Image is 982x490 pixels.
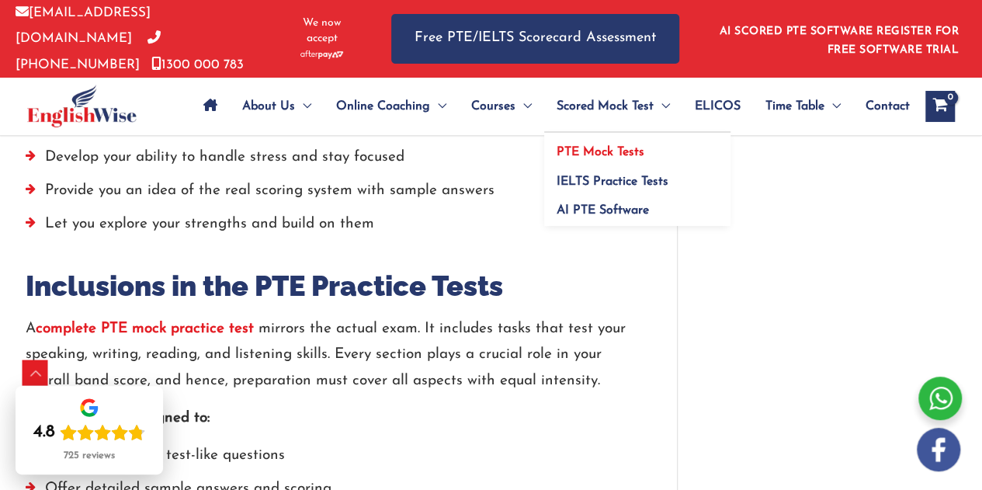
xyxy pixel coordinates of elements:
[36,321,254,336] strong: complete PTE mock practice test
[26,211,630,245] li: Let you explore your strengths and build on them
[765,79,824,134] span: Time Table
[64,450,115,462] div: 725 reviews
[26,178,630,211] li: Provide you an idea of the real scoring system with sample answers
[324,79,459,134] a: Online CoachingMenu Toggle
[544,79,682,134] a: Scored Mock TestMenu Toggle
[654,79,670,134] span: Menu Toggle
[824,79,841,134] span: Menu Toggle
[16,32,161,71] a: [PHONE_NUMBER]
[866,79,910,134] span: Contact
[459,79,544,134] a: CoursesMenu Toggle
[544,191,730,227] a: AI PTE Software
[925,91,955,122] a: View Shopping Cart, empty
[720,26,959,56] a: AI SCORED PTE SOFTWARE REGISTER FOR FREE SOFTWARE TRIAL
[515,79,532,134] span: Menu Toggle
[242,79,295,134] span: About Us
[16,6,151,45] a: [EMAIL_ADDRESS][DOMAIN_NAME]
[26,268,630,304] h2: Inclusions in the PTE Practice Tests
[295,79,311,134] span: Menu Toggle
[230,79,324,134] a: About UsMenu Toggle
[544,133,730,162] a: PTE Mock Tests
[853,79,910,134] a: Contact
[557,79,654,134] span: Scored Mock Test
[682,79,753,134] a: ELICOS
[917,428,960,471] img: white-facebook.png
[33,422,145,443] div: Rating: 4.8 out of 5
[557,175,668,188] span: IELTS Practice Tests
[191,79,910,134] nav: Site Navigation: Main Menu
[557,204,649,217] span: AI PTE Software
[471,79,515,134] span: Courses
[26,316,630,394] p: A mirrors the actual exam. It includes tasks that test your speaking, writing, reading, and liste...
[291,16,352,47] span: We now accept
[430,79,446,134] span: Menu Toggle
[26,144,630,178] li: Develop your ability to handle stress and stay focused
[336,79,430,134] span: Online Coaching
[27,85,137,127] img: cropped-ew-logo
[544,162,730,191] a: IELTS Practice Tests
[695,79,741,134] span: ELICOS
[33,422,55,443] div: 4.8
[300,50,343,59] img: Afterpay-Logo
[36,321,259,336] a: complete PTE mock practice test
[753,79,853,134] a: Time TableMenu Toggle
[557,146,644,158] span: PTE Mock Tests
[26,443,630,476] li: Provide authentic test-like questions
[151,58,244,71] a: 1300 000 783
[391,14,679,63] a: Free PTE/IELTS Scorecard Assessment
[710,13,966,64] aside: Header Widget 1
